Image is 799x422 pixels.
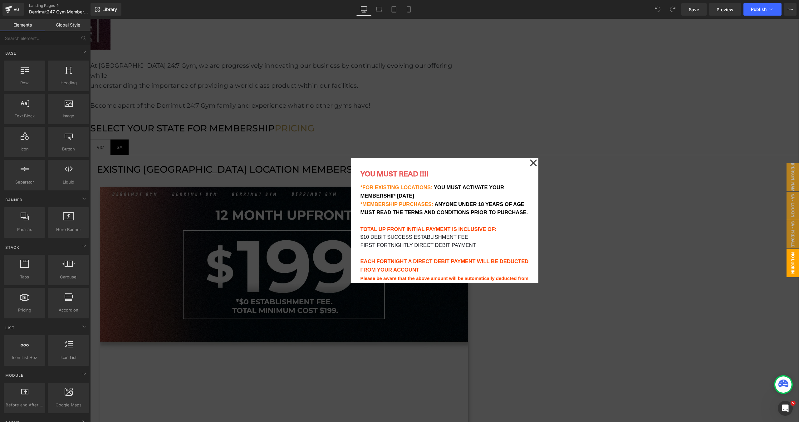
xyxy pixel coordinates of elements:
span: Button [50,146,87,152]
span: $10 DEBIT SUCCESS ESTABLISHMENT FEE [270,215,378,221]
span: Image [50,113,87,119]
span: No lockin DD - POPUP [684,230,709,258]
span: Pricing [6,307,43,313]
span: 5 [791,401,796,406]
a: Mobile [401,3,416,16]
span: Row [6,80,43,86]
span: Carousel [50,274,87,280]
a: Tablet [386,3,401,16]
span: Preview [717,6,733,13]
span: EACH FORTNIGHT A DIRECT DEBIT PAYMENT WILL BE DEDUCTED FROM YOUR ACCOUNT [270,240,439,254]
a: New Library [91,3,121,16]
span: TOTAL UP FRONT INITIAL PAYMENT IS INCLUSIVE OF: [270,208,406,213]
span: Banner [5,197,23,203]
span: Separator [6,179,43,185]
span: Derrimut247 Gym Memberships [29,9,89,14]
span: Hero Banner [50,226,87,233]
a: Desktop [356,3,371,16]
span: FIRST FORTNIGHTLY DIRECT DEBIT PAYMENT [270,223,386,229]
span: Module [5,372,24,378]
a: Preview [709,3,741,16]
button: Undo [651,3,664,16]
a: v6 [2,3,24,16]
span: YOU MUST ACTIVATE YOUR MEMBERSHIP [DATE] [270,166,414,180]
a: Laptop [371,3,386,16]
span: Before and After Images [6,402,43,408]
span: Text Block [6,113,43,119]
span: Icon List [50,354,87,361]
button: Publish [743,3,782,16]
span: Accordion [50,307,87,313]
span: Base [5,50,17,56]
span: Parallax [6,226,43,233]
span: Please be aware that the above amount will be automatically deducted from your account two days a... [270,257,438,279]
span: Google Maps [50,402,87,408]
span: *MEMBERSHIP PURCHASES: [270,183,343,189]
span: YOU MUST READ !!!! [270,150,338,160]
span: Library [102,7,117,12]
button: More [784,3,797,16]
span: Icon List Hoz [6,354,43,361]
span: Heading [50,80,87,86]
iframe: Intercom live chat [778,401,793,416]
span: Icon [6,146,43,152]
span: Publish [751,7,767,12]
span: Save [689,6,699,13]
span: *FOR EXISTING LOCATIONS: [270,166,342,172]
span: ANYONE UNDER 18 YEARS OF AGE MUST READ THE TERMS AND CONDITIONS PRIOR TO PURCHASE. [270,183,438,197]
span: Tabs [6,274,43,280]
span: SA - Lockin DD - POPUP [684,173,709,201]
span: Liquid [50,179,87,185]
a: Landing Pages [29,3,101,8]
span: List [5,325,15,331]
a: Global Style [45,19,91,31]
div: v6 [12,5,20,13]
span: Stack [5,244,20,250]
button: Redo [666,3,679,16]
span: [PERSON_NAME] DD - POPUP [684,144,709,172]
